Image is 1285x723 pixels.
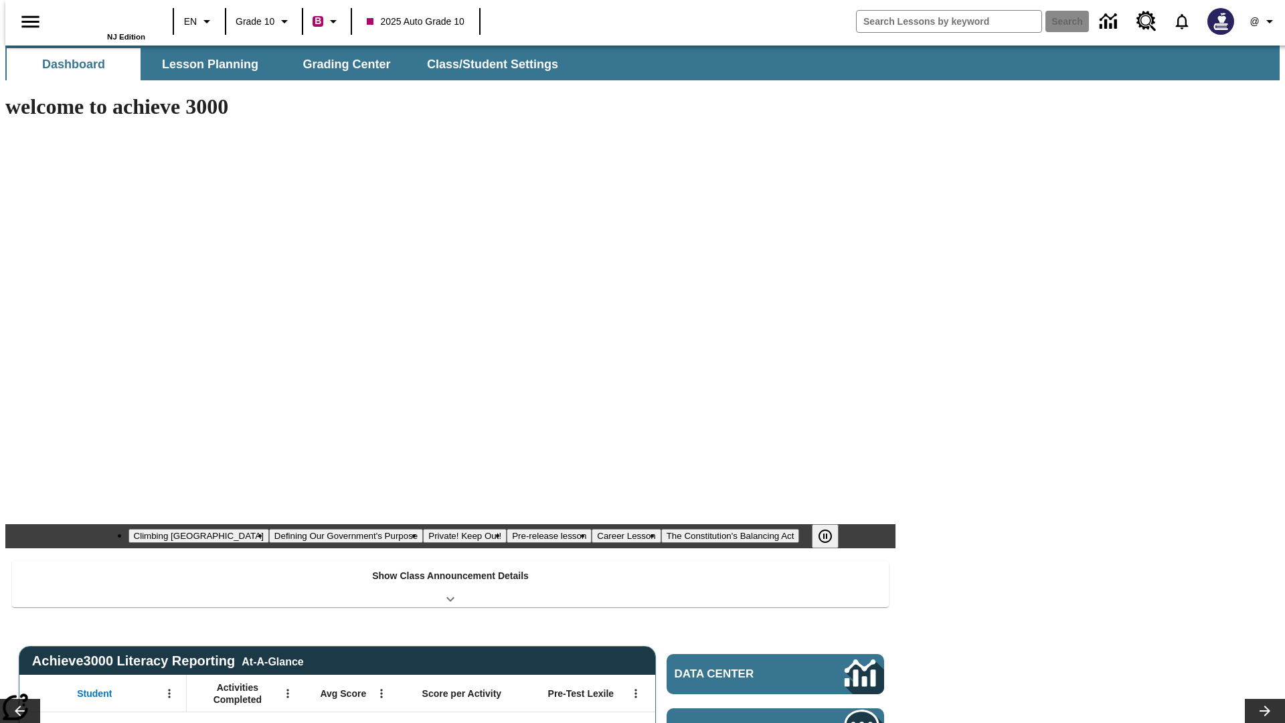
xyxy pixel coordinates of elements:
[143,48,277,80] button: Lesson Planning
[422,688,502,700] span: Score per Activity
[592,529,661,543] button: Slide 5 Career Lesson
[12,561,889,607] div: Show Class Announcement Details
[416,48,569,80] button: Class/Student Settings
[1199,4,1242,39] button: Select a new avatar
[423,529,507,543] button: Slide 3 Private! Keep Out!
[58,5,145,41] div: Home
[128,529,269,543] button: Slide 1 Climbing Mount Tai
[1245,699,1285,723] button: Lesson carousel, Next
[236,15,274,29] span: Grade 10
[507,529,592,543] button: Slide 4 Pre-release lesson
[667,654,884,694] a: Data Center
[303,57,390,72] span: Grading Center
[58,6,145,33] a: Home
[427,57,558,72] span: Class/Student Settings
[242,653,303,668] div: At-A-Glance
[107,33,145,41] span: NJ Edition
[1092,3,1128,40] a: Data Center
[315,13,321,29] span: B
[367,15,464,29] span: 2025 Auto Grade 10
[626,684,646,704] button: Open Menu
[1128,3,1165,39] a: Resource Center, Will open in new tab
[371,684,392,704] button: Open Menu
[159,684,179,704] button: Open Menu
[307,9,347,33] button: Boost Class color is violet red. Change class color
[11,2,50,42] button: Open side menu
[675,667,800,681] span: Data Center
[42,57,105,72] span: Dashboard
[5,94,895,119] h1: welcome to achieve 3000
[269,529,423,543] button: Slide 2 Defining Our Government's Purpose
[193,681,282,706] span: Activities Completed
[1250,15,1259,29] span: @
[278,684,298,704] button: Open Menu
[661,529,800,543] button: Slide 6 The Constitution's Balancing Act
[178,9,221,33] button: Language: EN, Select a language
[812,524,852,548] div: Pause
[280,48,414,80] button: Grading Center
[162,57,258,72] span: Lesson Planning
[5,48,570,80] div: SubNavbar
[184,15,197,29] span: EN
[812,524,839,548] button: Pause
[548,688,614,700] span: Pre-Test Lexile
[1242,9,1285,33] button: Profile/Settings
[32,653,304,669] span: Achieve3000 Literacy Reporting
[857,11,1041,32] input: search field
[77,688,112,700] span: Student
[320,688,366,700] span: Avg Score
[372,569,529,583] p: Show Class Announcement Details
[7,48,141,80] button: Dashboard
[1165,4,1199,39] a: Notifications
[5,46,1280,80] div: SubNavbar
[1207,8,1234,35] img: Avatar
[230,9,298,33] button: Grade: Grade 10, Select a grade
